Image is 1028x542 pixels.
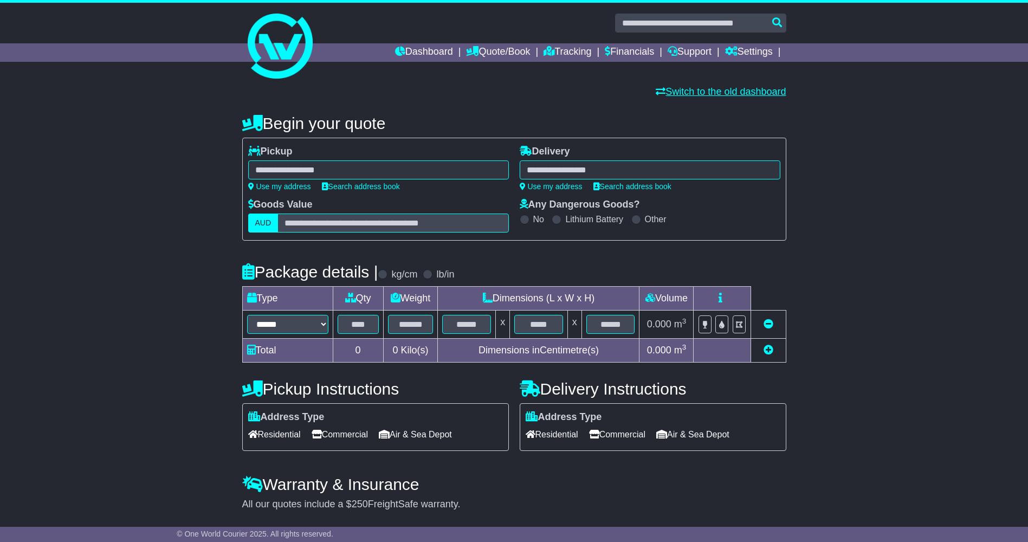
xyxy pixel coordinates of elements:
label: kg/cm [391,269,417,281]
sup: 3 [682,343,687,351]
label: Goods Value [248,199,313,211]
td: Total [242,339,333,363]
span: Commercial [589,426,645,443]
td: Qty [333,287,383,311]
span: m [674,345,687,356]
span: Residential [526,426,578,443]
span: 0.000 [647,345,671,356]
td: Weight [383,287,438,311]
span: Air & Sea Depot [379,426,452,443]
td: 0 [333,339,383,363]
span: 0 [392,345,398,356]
a: Quote/Book [466,43,530,62]
sup: 3 [682,317,687,325]
td: x [496,311,510,339]
div: All our quotes include a $ FreightSafe warranty. [242,499,786,511]
a: Add new item [764,345,773,356]
a: Settings [725,43,773,62]
label: Other [645,214,667,224]
td: Volume [639,287,694,311]
a: Use my address [248,182,311,191]
span: Commercial [312,426,368,443]
label: Address Type [248,411,325,423]
h4: Warranty & Insurance [242,475,786,493]
a: Support [668,43,712,62]
span: 250 [352,499,368,509]
a: Use my address [520,182,583,191]
h4: Pickup Instructions [242,380,509,398]
a: Financials [605,43,654,62]
a: Remove this item [764,319,773,330]
td: Dimensions in Centimetre(s) [438,339,639,363]
label: Pickup [248,146,293,158]
h4: Package details | [242,263,378,281]
span: © One World Courier 2025. All rights reserved. [177,530,333,538]
span: Residential [248,426,301,443]
td: Kilo(s) [383,339,438,363]
a: Search address book [322,182,400,191]
label: Any Dangerous Goods? [520,199,640,211]
td: Type [242,287,333,311]
label: lb/in [436,269,454,281]
span: Air & Sea Depot [656,426,729,443]
label: No [533,214,544,224]
label: AUD [248,214,279,233]
h4: Delivery Instructions [520,380,786,398]
span: 0.000 [647,319,671,330]
td: x [567,311,581,339]
a: Tracking [544,43,591,62]
label: Delivery [520,146,570,158]
a: Dashboard [395,43,453,62]
span: m [674,319,687,330]
label: Lithium Battery [565,214,623,224]
a: Search address book [593,182,671,191]
a: Switch to the old dashboard [656,86,786,97]
h4: Begin your quote [242,114,786,132]
label: Address Type [526,411,602,423]
td: Dimensions (L x W x H) [438,287,639,311]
